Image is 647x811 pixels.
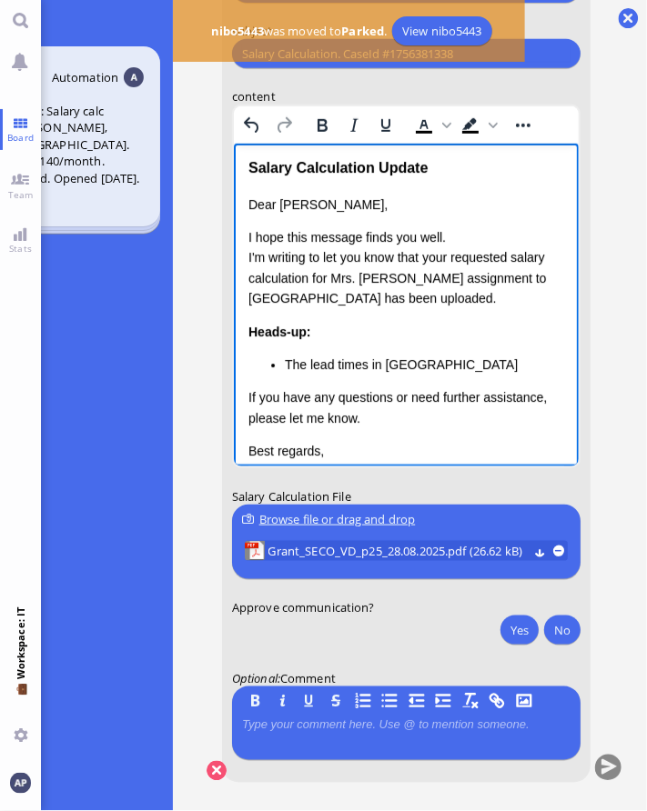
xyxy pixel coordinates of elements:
button: Bold [307,113,338,138]
span: Automation [52,69,118,85]
iframe: Rich Text Area [234,144,579,466]
span: was moved to . [206,23,392,39]
p: Best regards, BlueLake Legal [STREET_ADDRESS] [15,297,330,358]
span: Optional [232,670,278,686]
span: content [232,88,276,105]
div: Text color Black [409,113,454,138]
strong: Heads-up: [15,181,76,195]
span: 💼 Workspace: IT [14,680,27,721]
span: Stats [5,242,36,255]
button: remove [553,546,565,557]
button: No [544,616,581,645]
p: Dear [PERSON_NAME], [15,51,330,71]
span: Approve communication? [232,599,375,616]
span: Board [3,131,38,144]
button: Yes [500,616,539,645]
em: : [232,670,280,686]
button: Cancel [207,761,227,781]
button: Download Grant_SECO_VD_p25_28.08.2025.pdf [534,546,546,557]
span: Comment [280,670,336,686]
button: I [272,692,292,712]
p: If you have any questions or need further assistance, please let me know. [15,244,330,285]
img: Aut [124,67,144,87]
span: Grant_SECO_VD_p25_28.08.2025.pdf (26.62 kB) [268,542,528,562]
button: B [246,692,266,712]
div: Salary Calculation Update [15,13,330,36]
button: Undo [237,113,268,138]
div: Browse file or drag and drop [242,510,571,529]
li: The lead times in [GEOGRAPHIC_DATA] [51,211,330,231]
span: Team [4,188,38,201]
button: Italic [339,113,369,138]
p: I hope this message finds you well. I'm writing to let you know that your requested salary calcul... [15,84,330,165]
span: Salary Calculation File [232,489,351,506]
a: View Grant_SECO_VD_p25_28.08.2025.pdf [268,542,528,562]
button: U [299,692,319,712]
button: S [326,692,346,712]
b: Parked [342,23,385,39]
button: Redo [268,113,299,138]
button: Underline [370,113,401,138]
img: Grant_SECO_VD_p25_28.08.2025.pdf [245,542,265,562]
div: Background color Black [455,113,500,138]
b: nibo5443 [211,23,264,39]
img: You [10,773,30,793]
body: Rich Text Area. Press ALT-0 for help. [15,13,330,396]
lob-view: Grant_SECO_VD_p25_28.08.2025.pdf (26.62 kB) [245,542,568,562]
button: Reveal or hide additional toolbar items [508,113,539,138]
a: View nibo5443 [392,16,492,45]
